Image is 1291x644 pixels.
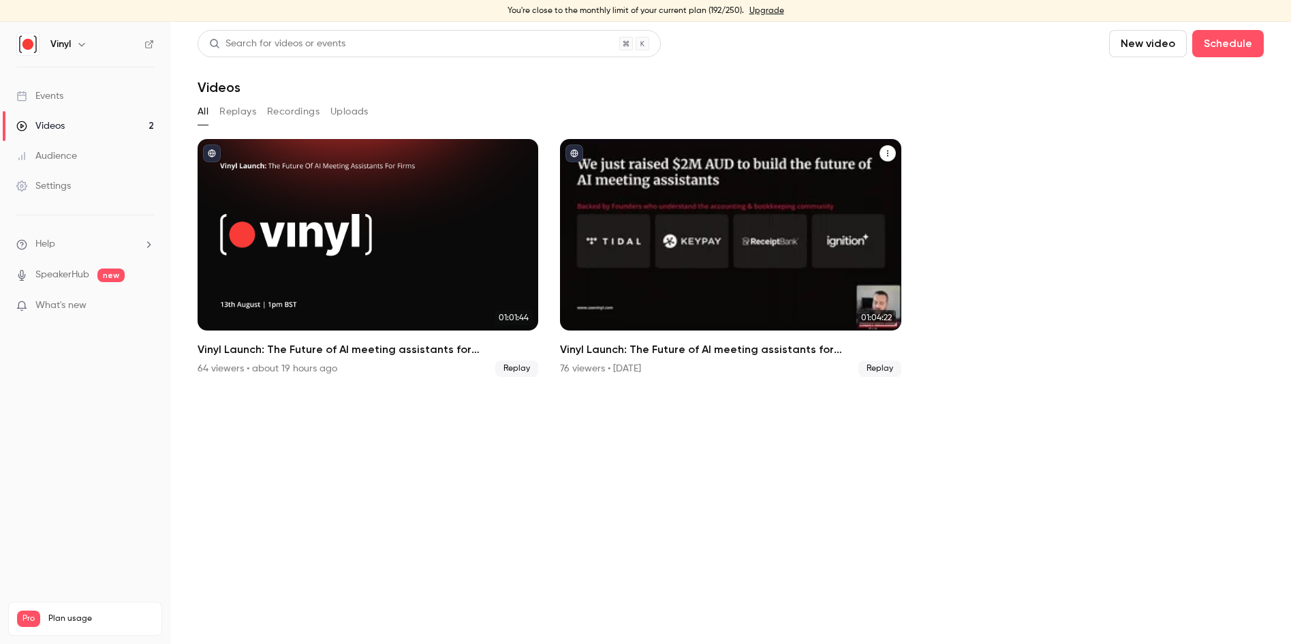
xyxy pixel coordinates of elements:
[203,144,221,162] button: published
[50,37,71,51] h6: Vinyl
[219,101,256,123] button: Replays
[198,101,208,123] button: All
[209,37,345,51] div: Search for videos or events
[16,89,63,103] div: Events
[198,79,240,95] h1: Videos
[48,613,153,624] span: Plan usage
[495,361,538,377] span: Replay
[560,139,901,377] a: 01:04:22Vinyl Launch: The Future of AI meeting assistants for accountants & bookkeepers76 viewers...
[560,341,901,358] h2: Vinyl Launch: The Future of AI meeting assistants for accountants & bookkeepers
[565,144,583,162] button: published
[17,611,40,627] span: Pro
[560,139,901,377] li: Vinyl Launch: The Future of AI meeting assistants for accountants & bookkeepers
[16,179,71,193] div: Settings
[267,101,320,123] button: Recordings
[858,361,901,377] span: Replay
[1109,30,1187,57] button: New video
[16,119,65,133] div: Videos
[198,341,538,358] h2: Vinyl Launch: The Future of AI meeting assistants for accountants & bookkeepers
[749,5,784,16] a: Upgrade
[17,33,39,55] img: Vinyl
[35,298,87,313] span: What's new
[198,139,538,377] a: 01:01:44Vinyl Launch: The Future of AI meeting assistants for accountants & bookkeepers64 viewers...
[560,362,641,375] div: 76 viewers • [DATE]
[16,237,154,251] li: help-dropdown-opener
[97,269,125,282] span: new
[35,268,89,282] a: SpeakerHub
[1192,30,1264,57] button: Schedule
[330,101,369,123] button: Uploads
[198,139,538,377] li: Vinyl Launch: The Future of AI meeting assistants for accountants & bookkeepers
[198,139,1264,377] ul: Videos
[16,149,77,163] div: Audience
[35,237,55,251] span: Help
[198,362,337,375] div: 64 viewers • about 19 hours ago
[198,30,1264,636] section: Videos
[857,310,896,325] span: 01:04:22
[495,310,533,325] span: 01:01:44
